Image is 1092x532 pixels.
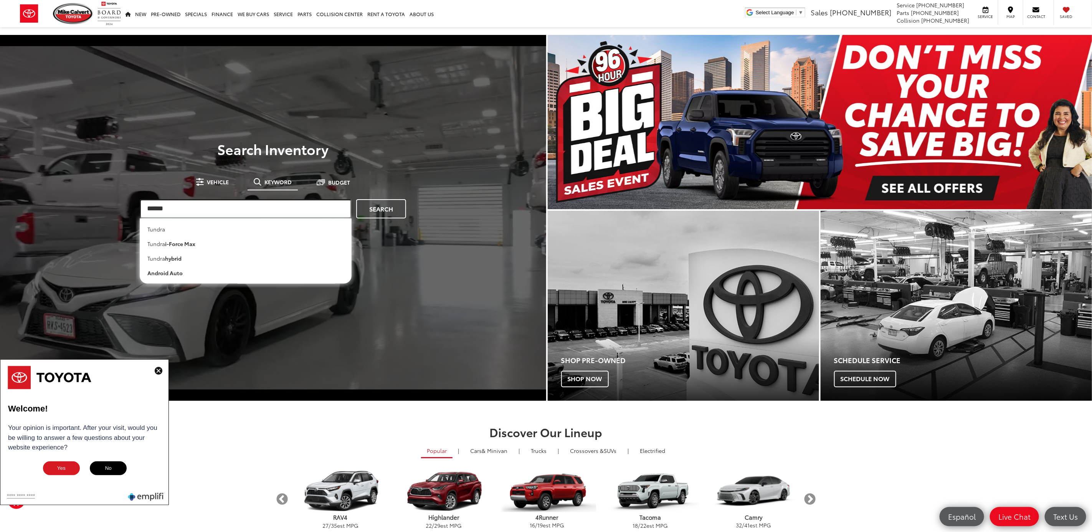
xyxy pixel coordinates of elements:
li: | [517,447,522,454]
p: / est MPG [702,521,805,529]
h4: Shop Pre-Owned [561,357,819,364]
span: 22 [640,522,646,529]
p: / est MPG [496,521,599,529]
a: Live Chat [990,507,1039,526]
span: Vehicle [207,179,229,185]
p: RAV4 [289,513,392,521]
p: / est MPG [599,522,702,529]
span: Service [897,1,915,9]
div: Toyota [548,211,819,401]
li: | [456,447,461,454]
span: [PHONE_NUMBER] [921,17,969,24]
a: Trucks [525,444,552,457]
a: Text Us [1045,507,1086,526]
span: 32 [736,521,742,529]
h3: Search Inventory [32,141,514,157]
h2: Discover Our Lineup [276,426,817,438]
span: [PHONE_NUMBER] [830,7,891,17]
span: Service [977,14,994,19]
span: Map [1002,14,1019,19]
b: i-force max [165,240,195,248]
div: Toyota [821,211,1092,401]
img: Toyota RAV4 [291,471,390,512]
a: Shop Pre-Owned Shop Now [548,211,819,401]
a: Select Language​ [756,10,803,15]
h4: Schedule Service [834,357,1092,364]
span: ▼ [798,10,803,15]
span: Live Chat [995,512,1034,521]
li: tundra [140,218,352,236]
a: Search [356,199,406,218]
span: Collision [897,17,920,24]
li: | [556,447,561,454]
img: Toyota Tacoma [601,471,699,512]
img: Toyota Highlander [395,471,493,512]
span: Shop Now [561,371,609,387]
a: Español [940,507,984,526]
button: Next [803,493,817,506]
span: Select Language [756,10,794,15]
a: Schedule Service Schedule Now [821,211,1092,401]
span: Budget [328,180,350,185]
li: tundra [140,280,352,295]
a: SUVs [564,444,622,457]
span: Saved [1058,14,1075,19]
p: Tacoma [599,513,702,521]
span: 29 [434,522,440,529]
span: [PHONE_NUMBER] [911,9,959,17]
span: 27 [322,522,329,529]
span: Keyword [264,179,292,185]
span: 16 [530,521,535,529]
button: Previous [276,493,289,506]
span: Español [944,512,980,521]
p: / est MPG [289,522,392,529]
span: Sales [811,7,828,17]
span: Parts [897,9,909,17]
span: 35 [331,522,337,529]
p: Camry [702,513,805,521]
li: tundra [140,251,352,266]
ul: Search Suggestions [140,218,352,284]
b: hybrid [165,254,182,262]
b: android auto [147,269,183,277]
span: Crossovers & [570,447,604,454]
span: 22 [426,522,432,529]
a: Cars [464,444,513,457]
span: 19 [537,521,543,529]
p: / est MPG [392,522,496,529]
span: 18 [633,522,638,529]
li: | [626,447,631,454]
a: Popular [421,444,453,458]
span: [PHONE_NUMBER] [916,1,964,9]
p: Highlander [392,513,496,521]
li: tundra [140,236,352,251]
span: Schedule Now [834,371,896,387]
a: Electrified [634,444,671,457]
span: Contact [1027,14,1045,19]
img: Toyota 4Runner [498,470,596,512]
span: 41 [744,521,750,529]
span: & Minivan [482,447,507,454]
p: 4Runner [496,513,599,521]
img: Mike Calvert Toyota [53,3,94,24]
img: Toyota Camry [704,471,803,512]
span: Text Us [1049,512,1082,521]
